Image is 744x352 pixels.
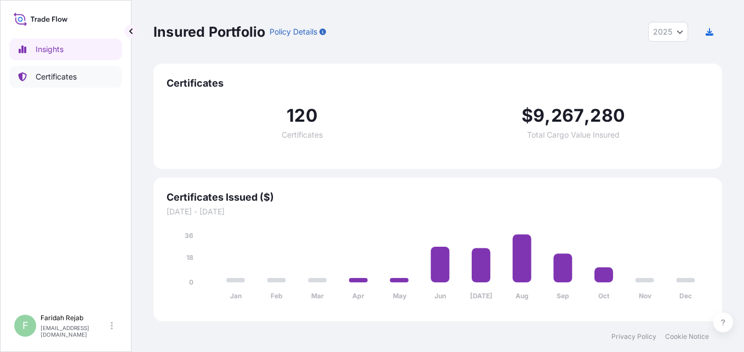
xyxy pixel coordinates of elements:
[41,314,108,322] p: Faridah Rejab
[527,131,620,139] span: Total Cargo Value Insured
[22,320,28,331] span: F
[551,107,585,124] span: 267
[270,26,317,37] p: Policy Details
[679,292,692,300] tspan: Dec
[167,206,709,217] span: [DATE] - [DATE]
[36,71,77,82] p: Certificates
[665,332,709,341] a: Cookie Notice
[311,292,324,300] tspan: Mar
[189,278,193,286] tspan: 0
[287,107,318,124] span: 120
[167,191,709,204] span: Certificates Issued ($)
[36,44,64,55] p: Insights
[598,292,610,300] tspan: Oct
[185,231,193,240] tspan: 36
[584,107,590,124] span: ,
[167,77,709,90] span: Certificates
[434,292,446,300] tspan: Jun
[186,253,193,262] tspan: 18
[230,292,242,300] tspan: Jan
[9,38,122,60] a: Insights
[393,292,407,300] tspan: May
[9,66,122,88] a: Certificates
[522,107,533,124] span: $
[653,26,672,37] span: 2025
[639,292,652,300] tspan: Nov
[557,292,569,300] tspan: Sep
[611,332,656,341] a: Privacy Policy
[271,292,283,300] tspan: Feb
[648,22,688,42] button: Year Selector
[590,107,625,124] span: 280
[533,107,545,124] span: 9
[153,23,265,41] p: Insured Portfolio
[282,131,323,139] span: Certificates
[545,107,551,124] span: ,
[41,325,108,338] p: [EMAIL_ADDRESS][DOMAIN_NAME]
[470,292,493,300] tspan: [DATE]
[516,292,529,300] tspan: Aug
[352,292,364,300] tspan: Apr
